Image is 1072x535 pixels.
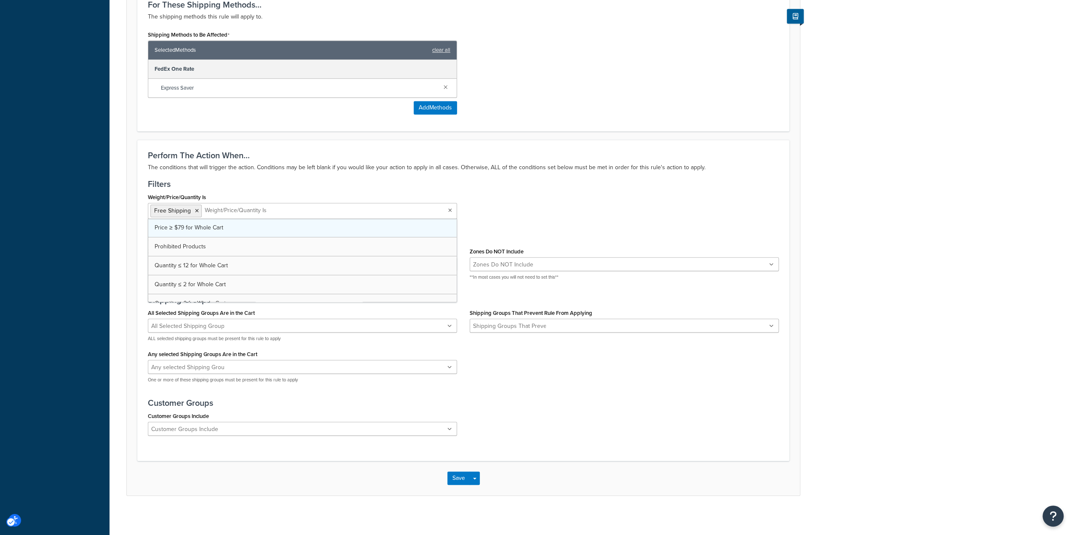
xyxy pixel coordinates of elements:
label: Weight/Price/Quantity Is [148,194,206,200]
input: Any selected Shipping Groups Are in the Cart [150,363,225,372]
a: Quantity ≤ 12 for Whole Cart [148,256,457,275]
label: Zones Do NOT Include [470,248,524,255]
input: All Selected Shipping Groups Are in the Cart [150,322,225,331]
a: Quantity ≤ 2 for Whole Cart [148,275,457,294]
input: Zones Do NOT Include [472,260,547,269]
i: Unlabelled [769,262,774,267]
label: Shipping Groups That Prevent Rule From Applying [470,310,592,316]
i: Unlabelled [447,365,452,370]
span: Express Saver [161,82,437,94]
p: **In most cases you will not need to set this** [470,274,779,280]
h3: Filters [148,179,779,189]
i: Unlabelled [447,324,452,329]
button: Show Help Docs [787,9,804,24]
span: Quantity ≤ 12 for Whole Cart [155,260,450,271]
i: Unlabelled [769,324,774,329]
label: Customer Groups Include [148,413,209,419]
a: Price ≥ $79 for Whole Cart [148,218,457,237]
a: clear all [432,44,450,56]
h3: Customer Groups [148,398,779,407]
p: The conditions that will trigger the action. Conditions may be left blank if you would like your ... [148,162,779,173]
span: Prohibited Products [155,241,450,253]
h3: Shipping Groups [148,295,779,304]
span: Quantity ≤ 2 for Whole Cart [155,279,450,290]
input: Shipping Groups That Prevent Rule From Applying [472,322,547,331]
p: ALL selected shipping groups must be present for this rule to apply [148,335,457,342]
span: Free Shipping [154,206,191,215]
label: Any selected Shipping Groups Are in the Cart [148,351,257,357]
label: Shipping Methods to Be Affected [148,32,230,38]
i: Unlabelled [447,427,452,432]
i: Unlabelled [448,208,452,213]
div: FedEx One Rate [148,60,457,79]
h3: Shipping Zones [148,234,779,243]
h3: Perform The Action When... [148,151,779,160]
a: Prohibited Products [148,237,457,256]
input: Weight/Price/Quantity Is [204,206,278,215]
button: AddMethods [414,101,457,114]
a: Quantity ≤ 6 for Whole Cart [148,294,457,313]
label: All Selected Shipping Groups Are in the Cart [148,310,255,316]
span: Quantity ≤ 6 for Whole Cart [155,298,450,309]
input: Customer Groups Include [150,425,225,434]
p: One or more of these shipping groups must be present for this rule to apply [148,377,457,383]
p: The shipping methods this rule will apply to. [148,12,779,22]
span: Price ≥ $79 for Whole Cart [155,223,223,232]
button: Open Resource Center [1043,506,1064,527]
a: Close [441,82,450,91]
button: Save [447,471,470,485]
span: Selected Methods [155,44,428,56]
